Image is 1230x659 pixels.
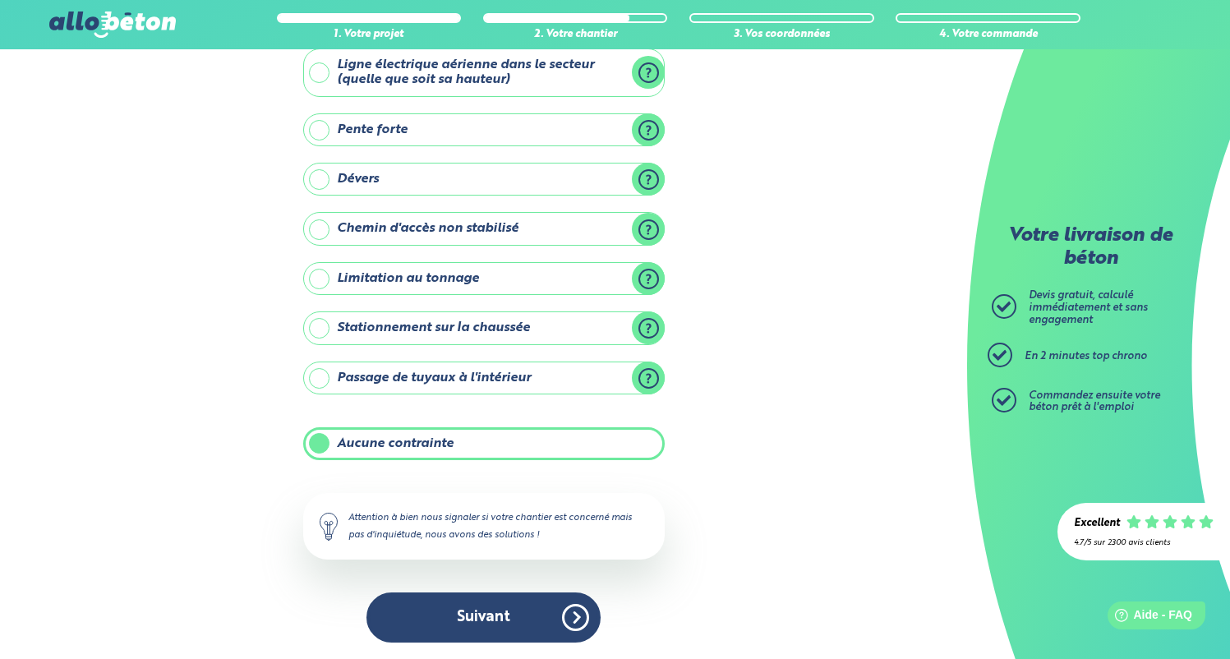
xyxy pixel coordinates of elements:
[689,29,874,41] div: 3. Vos coordonnées
[49,12,176,38] img: allobéton
[277,29,462,41] div: 1. Votre projet
[303,113,665,146] label: Pente forte
[303,311,665,344] label: Stationnement sur la chaussée
[303,212,665,245] label: Chemin d'accès non stabilisé
[303,427,665,460] label: Aucune contrainte
[1025,351,1147,362] span: En 2 minutes top chrono
[996,225,1185,270] p: Votre livraison de béton
[1074,538,1214,547] div: 4.7/5 sur 2300 avis clients
[896,29,1080,41] div: 4. Votre commande
[303,262,665,295] label: Limitation au tonnage
[483,29,668,41] div: 2. Votre chantier
[1029,390,1160,413] span: Commandez ensuite votre béton prêt à l'emploi
[303,493,665,559] div: Attention à bien nous signaler si votre chantier est concerné mais pas d'inquiétude, nous avons d...
[1029,290,1148,325] span: Devis gratuit, calculé immédiatement et sans engagement
[303,362,665,394] label: Passage de tuyaux à l'intérieur
[1074,518,1120,530] div: Excellent
[1084,595,1212,641] iframe: Help widget launcher
[366,592,601,643] button: Suivant
[303,163,665,196] label: Dévers
[303,48,665,97] label: Ligne électrique aérienne dans le secteur (quelle que soit sa hauteur)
